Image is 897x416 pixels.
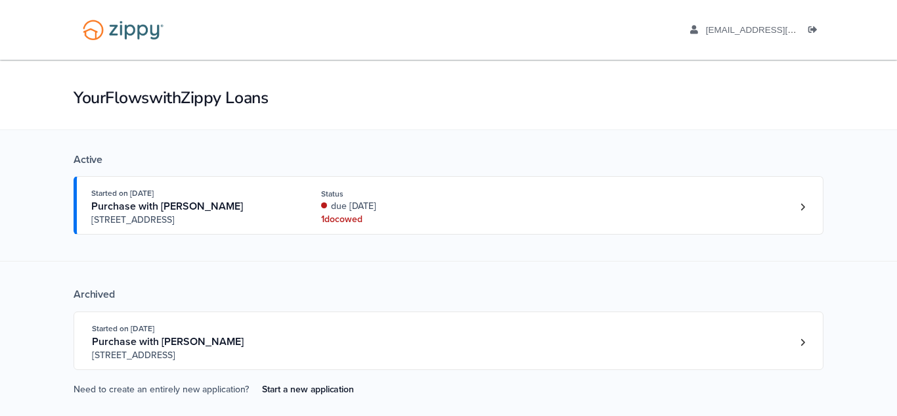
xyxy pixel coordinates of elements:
a: edit profile [690,25,856,38]
div: 1 doc owed [321,213,496,226]
a: Loan number 3959072 [793,333,812,352]
span: [STREET_ADDRESS] [91,214,292,227]
img: Logo [74,13,172,47]
a: Open loan 3959072 [74,312,823,370]
h1: Your Flows with Zippy Loans [74,87,823,109]
a: Open loan 4238648 [74,176,823,235]
span: [STREET_ADDRESS] [92,349,292,362]
a: Loan number 4238648 [793,197,812,217]
span: Need to create an entirely new application? [74,384,249,395]
span: Purchase with [PERSON_NAME] [92,335,244,348]
span: judithdezz@hotmail.com [706,25,856,35]
span: Started on [DATE] [91,189,154,198]
span: Started on [DATE] [92,324,154,333]
div: Active [74,153,823,166]
span: Purchase with [PERSON_NAME] [91,200,243,213]
div: Status [321,188,496,200]
div: due [DATE] [321,200,496,213]
div: Archived [74,288,823,301]
a: Log out [808,25,823,38]
a: Start a new application [252,379,364,400]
